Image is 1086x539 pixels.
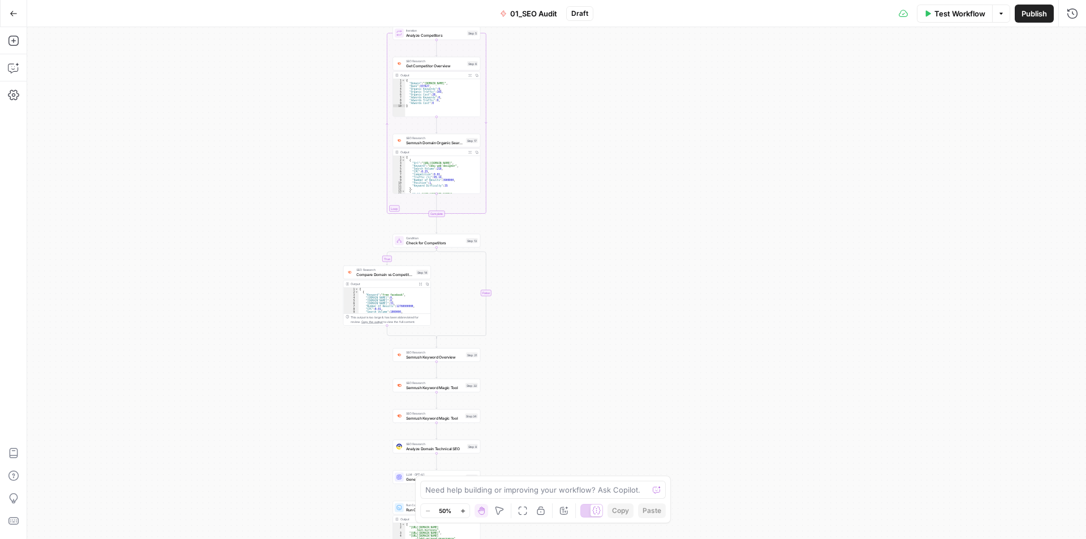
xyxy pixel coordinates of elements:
[393,88,406,90] div: 4
[393,82,406,85] div: 2
[607,503,633,518] button: Copy
[466,352,478,357] div: Step 31
[393,234,480,248] div: ConditionCheck for CompetitorsStep 13
[436,393,437,409] g: Edge from step_32 to step_34
[351,282,415,286] div: Output
[406,140,464,145] span: Semrush Domain Organic Search Keywords
[343,302,359,305] div: 6
[393,193,406,196] div: 14
[393,440,480,454] div: SEO ResearchAnalyze Domain Technical SEOStep 8
[402,190,405,193] span: Toggle code folding, rows 13 through 23
[1022,8,1047,19] span: Publish
[393,79,406,82] div: 1
[406,59,465,63] span: SEO Research
[437,248,486,339] g: Edge from step_13 to step_13-conditional-end
[402,156,405,159] span: Toggle code folding, rows 1 through 90
[343,296,359,299] div: 4
[436,117,437,133] g: Edge from step_6 to step_17
[393,105,406,107] div: 10
[406,381,463,385] span: SEO Research
[347,270,352,275] img: zn8kcn4lc16eab7ly04n2pykiy7x
[436,337,437,348] g: Edge from step_13-conditional-end to step_31
[397,413,402,419] img: 8a3tdog8tf0qdwwcclgyu02y995m
[400,517,465,521] div: Output
[355,291,359,294] span: Toggle code folding, rows 2 through 12
[402,159,405,162] span: Toggle code folding, rows 2 through 12
[466,475,478,480] div: Step 21
[393,102,406,105] div: 9
[393,27,480,40] div: LoopIterationAnalyze CompetitorsStep 5
[393,165,406,167] div: 4
[406,411,463,416] span: SEO Research
[343,299,359,302] div: 5
[465,413,478,419] div: Step 34
[406,63,465,68] span: Get Competitor Overview
[393,134,480,194] div: SEO ResearchSemrush Domain Organic Search KeywordsStep 17Output[ { "Url":"[URL][DOMAIN_NAME]", "K...
[343,288,359,291] div: 1
[397,383,402,389] img: 8a3tdog8tf0qdwwcclgyu02y995m
[393,176,406,179] div: 8
[467,444,478,449] div: Step 8
[406,446,465,451] span: Analyze Domain Technical SEO
[406,476,464,482] span: Generate SEO Audit Report
[393,93,406,96] div: 6
[406,350,464,355] span: SEO Research
[343,305,359,308] div: 7
[436,362,437,378] g: Edge from step_31 to step_32
[436,423,437,439] g: Edge from step_34 to step_8
[393,523,406,526] div: 1
[406,136,464,140] span: SEO Research
[393,96,406,99] div: 7
[393,409,480,423] div: SEO ResearchSemrush Keyword Magic ToolStep 34
[406,32,465,38] span: Analyze Competitors
[393,85,406,88] div: 3
[429,211,445,217] div: Complete
[510,8,557,19] span: 01_SEO Audit
[439,506,451,515] span: 50%
[400,73,465,77] div: Output
[467,31,478,36] div: Step 5
[393,170,406,173] div: 6
[397,138,402,143] img: p4kt2d9mz0di8532fmfgvfq6uqa0
[416,270,429,275] div: Step 14
[343,313,359,316] div: 10
[393,173,406,176] div: 7
[406,507,463,512] span: Run Code
[387,326,437,339] g: Edge from step_14 to step_13-conditional-end
[402,523,405,526] span: Toggle code folding, rows 1 through 12
[397,444,402,450] img: y3iv96nwgxbwrvt76z37ug4ox9nv
[571,8,588,19] span: Draft
[393,187,406,190] div: 12
[406,472,464,477] span: LLM · GPT-4.1
[402,79,405,82] span: Toggle code folding, rows 1 through 10
[393,57,480,117] div: SEO ResearchGet Competitor OverviewStep 6Output{ "Domain":"[DOMAIN_NAME]", "Rank":337627, "Organi...
[356,268,414,272] span: SEO Research
[361,320,383,324] span: Copy the output
[406,503,463,507] span: Run Code · Python
[436,40,437,57] g: Edge from step_5 to step_6
[1015,5,1054,23] button: Publish
[393,167,406,170] div: 5
[393,90,406,93] div: 5
[393,159,406,162] div: 2
[638,503,666,518] button: Paste
[406,354,464,360] span: Semrush Keyword Overview
[466,138,478,143] div: Step 17
[343,311,359,313] div: 9
[406,385,463,390] span: Semrush Keyword Magic Tool
[934,8,985,19] span: Test Workflow
[406,236,464,240] span: Condition
[386,248,437,265] g: Edge from step_13 to step_14
[393,99,406,102] div: 8
[917,5,992,23] button: Test Workflow
[356,271,414,277] span: Compare Domain vs Competitors
[612,506,629,516] span: Copy
[393,471,480,484] div: LLM · GPT-4.1Generate SEO Audit ReportStep 21
[393,156,406,159] div: 1
[343,308,359,311] div: 8
[397,61,402,66] img: 4e4w6xi9sjogcjglmt5eorgxwtyu
[406,415,463,421] span: Semrush Keyword Magic Tool
[393,162,406,165] div: 3
[397,352,402,357] img: v3j4otw2j2lxnxfkcl44e66h4fup
[351,315,428,324] div: This output is too large & has been abbreviated for review. to view the full content.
